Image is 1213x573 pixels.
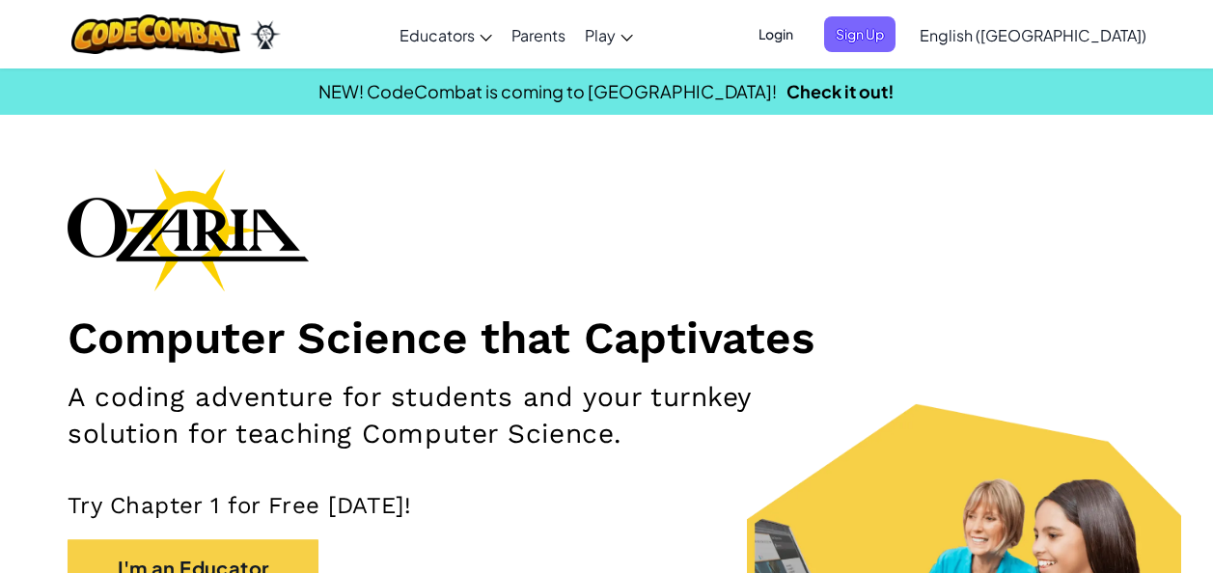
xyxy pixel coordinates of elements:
[824,16,896,52] button: Sign Up
[502,9,575,61] a: Parents
[585,25,616,45] span: Play
[400,25,475,45] span: Educators
[747,16,805,52] button: Login
[68,311,1145,365] h1: Computer Science that Captivates
[910,9,1156,61] a: English ([GEOGRAPHIC_DATA])
[68,379,789,452] h2: A coding adventure for students and your turnkey solution for teaching Computer Science.
[68,491,1145,520] p: Try Chapter 1 for Free [DATE]!
[390,9,502,61] a: Educators
[920,25,1146,45] span: English ([GEOGRAPHIC_DATA])
[68,168,309,291] img: Ozaria branding logo
[786,80,895,102] a: Check it out!
[318,80,777,102] span: NEW! CodeCombat is coming to [GEOGRAPHIC_DATA]!
[575,9,643,61] a: Play
[71,14,240,54] img: CodeCombat logo
[250,20,281,49] img: Ozaria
